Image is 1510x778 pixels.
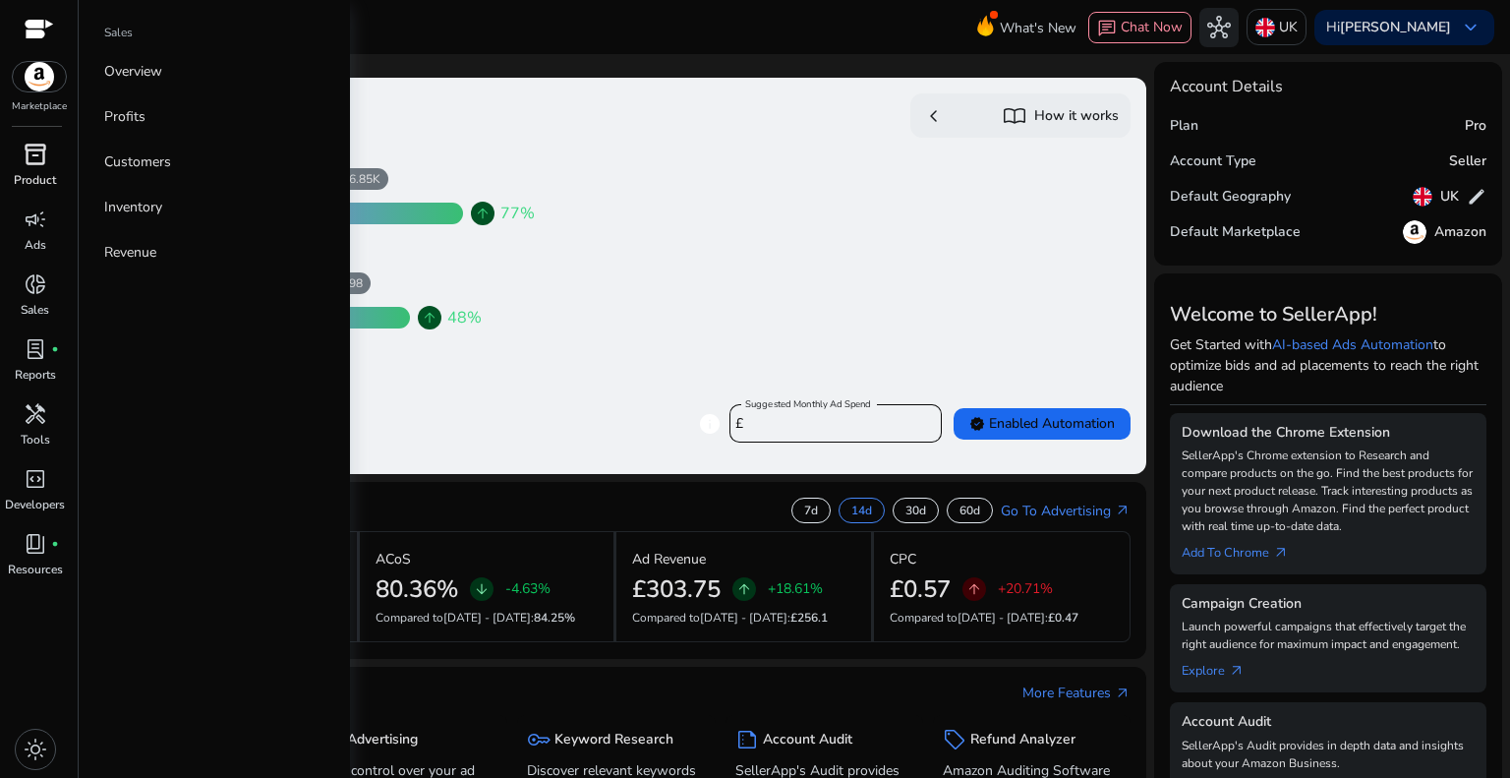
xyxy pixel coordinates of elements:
p: Compared to : [890,609,1115,627]
p: +20.71% [998,582,1053,596]
h4: Account Details [1170,78,1283,96]
h2: 80.36% [376,575,458,604]
h5: Keyword Research [554,732,673,748]
p: 30d [905,503,926,518]
img: amazon.svg [13,62,66,91]
div: 998 [342,275,371,291]
p: Get Started with to optimize bids and ad placements to reach the right audience [1170,334,1486,396]
p: Compared to : [376,609,599,627]
span: edit [1467,187,1486,207]
h5: Default Geography [1170,189,1291,206]
span: Chat Now [1121,18,1183,36]
p: Resources [8,561,63,578]
h5: Pro [1465,118,1486,135]
span: arrow_outward [1273,545,1289,561]
p: UK [1279,10,1298,44]
img: uk.svg [1413,187,1432,207]
span: hub [1207,16,1231,39]
span: import_contacts [1003,104,1026,128]
span: handyman [24,402,47,426]
span: light_mode [24,738,47,761]
h5: Download the Chrome Extension [1182,425,1475,442]
span: arrow_outward [1229,663,1245,679]
p: Developers [5,496,65,513]
span: summarize [735,728,759,751]
button: verifiedEnabled Automation [954,408,1131,440]
span: [DATE] - [DATE] [700,610,787,626]
a: Go To Advertisingarrow_outward [1001,501,1131,521]
span: donut_small [24,272,47,296]
p: Profits [104,106,145,127]
p: Ad Revenue [632,549,706,569]
h5: Default Marketplace [1170,224,1301,241]
span: fiber_manual_record [51,540,59,548]
p: 7d [804,503,818,518]
span: info [698,412,722,436]
p: Customers [104,151,171,172]
h5: Account Audit [1182,714,1475,731]
h5: Account Type [1170,153,1256,170]
p: Sales [21,301,49,319]
p: 14d [851,503,872,518]
p: Product [14,171,56,189]
p: Compared to : [632,609,855,627]
p: Reports [15,366,56,384]
span: code_blocks [24,467,47,491]
p: Inventory [104,197,162,217]
h3: Welcome to SellerApp! [1170,303,1486,327]
h4: Forecasted Monthly Growth [102,121,609,141]
p: -4.63% [505,582,551,596]
span: campaign [24,208,47,231]
span: £0.47 [1048,610,1078,626]
span: arrow_downward [474,581,490,597]
span: arrow_upward [422,310,437,326]
span: What's New [1000,11,1076,45]
p: Overview [104,61,162,82]
span: [DATE] - [DATE] [443,610,531,626]
p: Ads [25,236,46,254]
h2: £0.57 [890,575,951,604]
p: SellerApp's Audit provides in depth data and insights about your Amazon Business. [1182,737,1475,772]
span: 77% [500,202,535,225]
h5: Advertising [347,732,418,748]
h5: Amazon [1434,224,1486,241]
p: Launch powerful campaigns that effectively target the right audience for maximum impact and engag... [1182,618,1475,653]
p: Sales [104,24,133,41]
a: More Featuresarrow_outward [1022,683,1131,703]
button: hub [1199,8,1239,47]
span: 84.25% [534,610,575,626]
span: chat [1097,19,1117,38]
mat-label: Suggested Monthly Ad Spend [745,397,871,411]
span: 48% [447,306,482,329]
a: Add To Chrome [1182,535,1305,563]
span: £256.1 [790,610,828,626]
span: Enabled Automation [969,413,1115,434]
span: verified [969,416,985,432]
span: book_4 [24,532,47,556]
span: arrow_outward [1115,503,1131,518]
p: Marketplace [12,99,67,114]
a: Explorearrow_outward [1182,653,1260,681]
p: ACoS [376,549,411,569]
span: sell [943,728,966,751]
span: lab_profile [24,337,47,361]
p: +18.61% [768,582,823,596]
span: fiber_manual_record [51,345,59,353]
div: 196.85K [335,171,388,187]
h3: Automation Suggestion [102,93,609,117]
p: Revenue [104,242,156,263]
p: SellerApp's Chrome extension to Research and compare products on the go. Find the best products f... [1182,447,1475,535]
a: AI-based Ads Automation [1272,335,1433,354]
p: 60d [959,503,980,518]
h5: Account Audit [763,732,852,748]
h2: £303.75 [632,575,721,604]
span: [DATE] - [DATE] [958,610,1045,626]
span: arrow_upward [475,206,491,221]
h5: Plan [1170,118,1198,135]
span: arrow_upward [736,581,752,597]
h5: Campaign Creation [1182,596,1475,613]
h5: Refund Analyzer [970,732,1075,748]
h5: How it works [1034,108,1119,125]
span: keyboard_arrow_down [1459,16,1482,39]
span: arrow_outward [1115,686,1131,701]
